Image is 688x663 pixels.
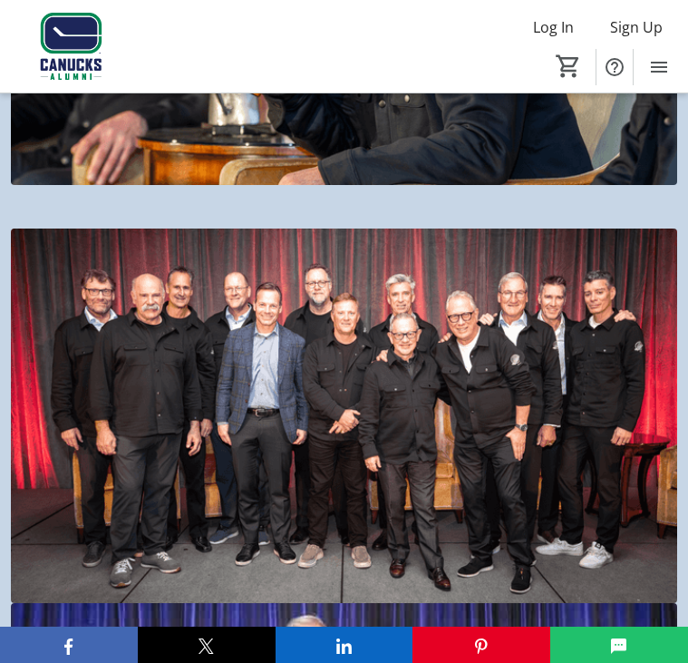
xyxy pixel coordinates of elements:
img: undefined [11,229,677,603]
button: SMS [550,627,688,663]
button: Cart [552,50,585,83]
img: Vancouver Canucks Alumni Foundation's Logo [11,13,131,81]
button: Pinterest [412,627,550,663]
button: LinkedIn [276,627,413,663]
button: X [138,627,276,663]
button: Help [596,49,633,85]
span: Log In [533,16,574,38]
button: Sign Up [596,13,677,42]
button: Log In [518,13,588,42]
button: Menu [641,49,677,85]
span: Sign Up [610,16,663,38]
